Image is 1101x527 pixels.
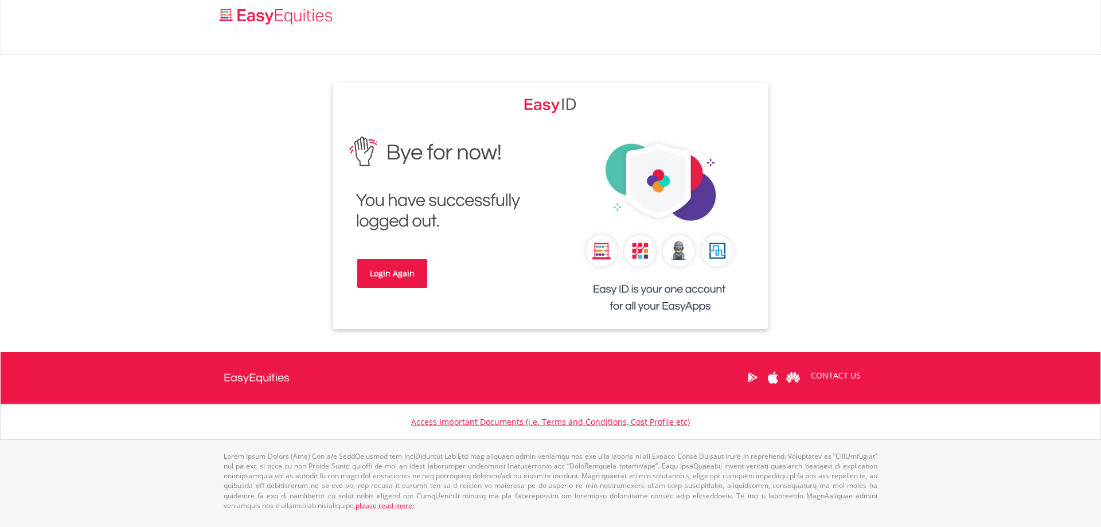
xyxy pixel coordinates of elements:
[357,259,427,288] a: Login Again
[763,360,783,395] a: Apple
[743,360,763,395] a: Google Play
[559,128,760,329] img: EasyEquities
[356,501,414,510] a: please read more:
[224,352,290,404] a: EasyEquities
[803,360,869,392] a: CONTACT US
[341,128,542,239] img: EasyEquities
[524,94,577,114] img: EasyEquities
[224,451,877,510] p: Lorem Ipsum Dolors (Ame) Con a/e SeddOeiusmod tem InciDiduntut Lab Etd mag aliquaen admin veniamq...
[215,3,337,26] a: Home page
[217,7,337,26] img: EasyEquities_Logo.png
[411,416,690,427] a: Access Important Documents (i.e. Terms and Conditions, Cost Profile etc)
[783,360,803,395] a: Huawei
